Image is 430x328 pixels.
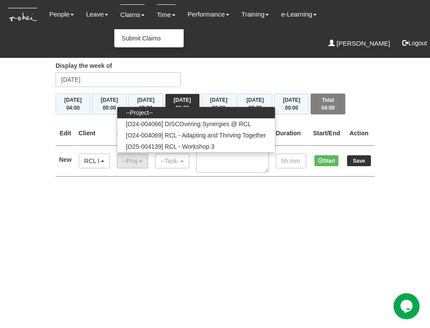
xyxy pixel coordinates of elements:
button: [DATE]00:00 [274,94,309,114]
th: Edit [56,121,75,146]
span: 00:00 [103,105,116,111]
span: 00:00 [285,105,298,111]
span: [O25-004139] RCL - Workshop 3 [126,142,215,151]
span: 00:00 [139,105,152,111]
button: Start [314,155,338,166]
span: 00:00 [175,105,189,111]
div: Timesheet Week Summary [56,94,374,114]
button: [DATE]00:00 [238,94,272,114]
button: [DATE]00:00 [129,94,163,114]
a: Submit Claims [115,30,183,47]
label: New [59,155,72,164]
button: [DATE]00:00 [92,94,127,114]
a: People [49,4,74,24]
div: --Project-- [122,157,137,165]
th: Action [344,121,374,146]
div: RCL Feeder Pte Ltd [84,157,99,165]
button: --Task-- [155,154,190,168]
button: RCL Feeder Pte Ltd [79,154,110,168]
th: Client [75,121,113,146]
input: Save [347,155,371,166]
a: Leave [86,4,108,24]
th: Start/End [310,121,344,146]
a: Performance [188,4,229,24]
span: 00:00 [212,105,225,111]
iframe: chat widget [394,293,421,319]
a: Claims [120,4,145,25]
span: [O24-004066] DISCOvering Synergies @ RCL [126,120,251,128]
button: Total04:00 [311,94,345,114]
th: Project [113,121,152,146]
button: [DATE]00:00 [202,94,236,114]
span: 04:00 [321,105,335,111]
button: --Project-- [117,154,148,168]
th: Duration [272,121,310,146]
span: [O24-004069] RCL - Adapting and Thriving Together [126,131,266,140]
div: --Task-- [161,157,179,165]
a: e-Learning [281,4,317,24]
input: hh:mm [276,154,306,168]
span: --Project-- [126,108,153,117]
a: Time [157,4,175,25]
span: 04:00 [66,105,80,111]
button: [DATE]04:00 [56,94,90,114]
label: Display the week of [56,61,112,70]
a: Training [241,4,269,24]
button: [DATE]00:00 [165,94,200,114]
span: 00:00 [248,105,262,111]
a: [PERSON_NAME] [328,33,390,54]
